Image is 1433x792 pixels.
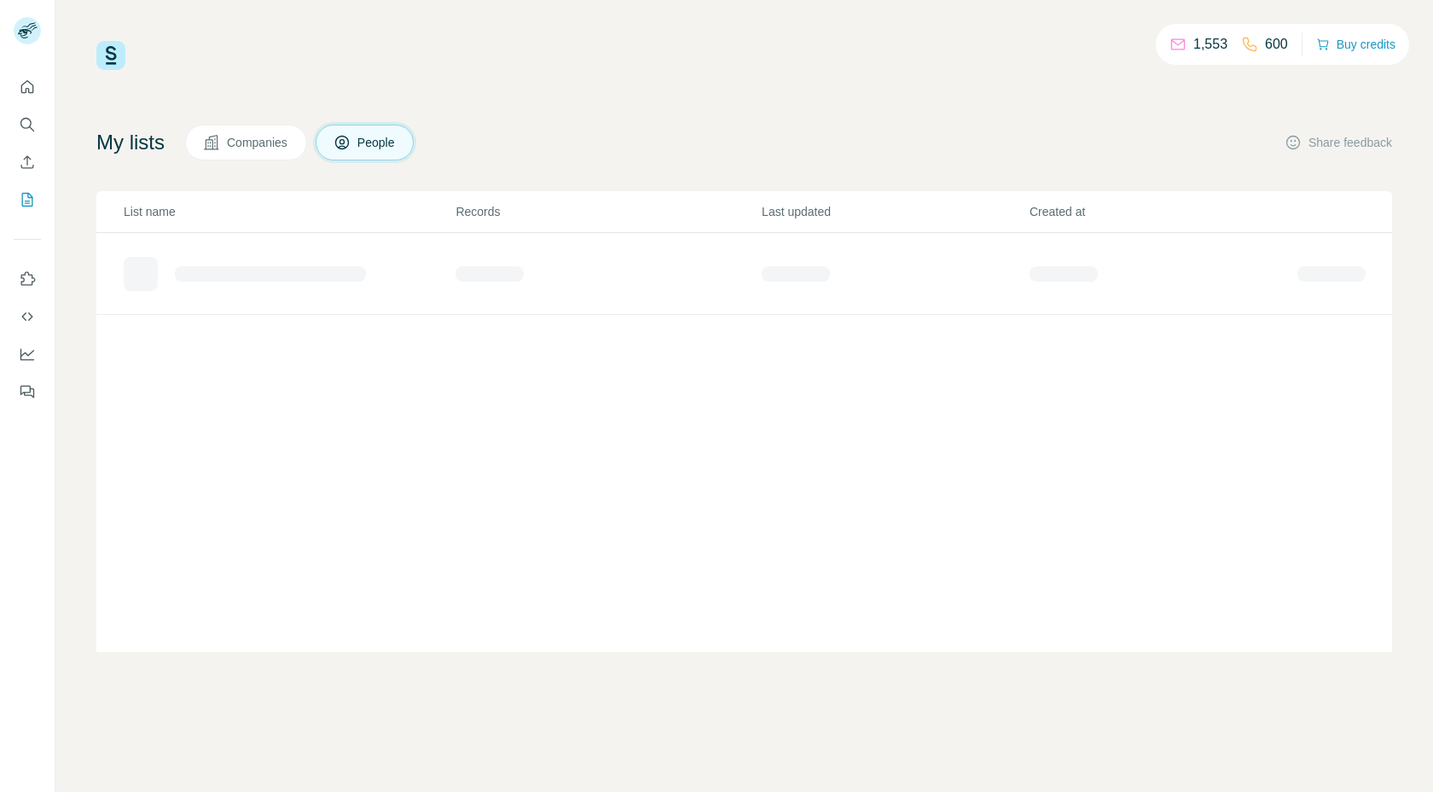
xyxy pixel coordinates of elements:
[14,184,41,215] button: My lists
[1030,203,1296,220] p: Created at
[14,72,41,102] button: Quick start
[1316,32,1395,56] button: Buy credits
[14,376,41,407] button: Feedback
[96,129,165,156] h4: My lists
[227,134,289,151] span: Companies
[14,147,41,178] button: Enrich CSV
[357,134,397,151] span: People
[124,203,454,220] p: List name
[762,203,1028,220] p: Last updated
[1193,34,1227,55] p: 1,553
[1265,34,1288,55] p: 600
[96,41,125,70] img: Surfe Logo
[14,109,41,140] button: Search
[14,264,41,294] button: Use Surfe on LinkedIn
[14,301,41,332] button: Use Surfe API
[455,203,760,220] p: Records
[14,339,41,370] button: Dashboard
[1285,134,1392,151] button: Share feedback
